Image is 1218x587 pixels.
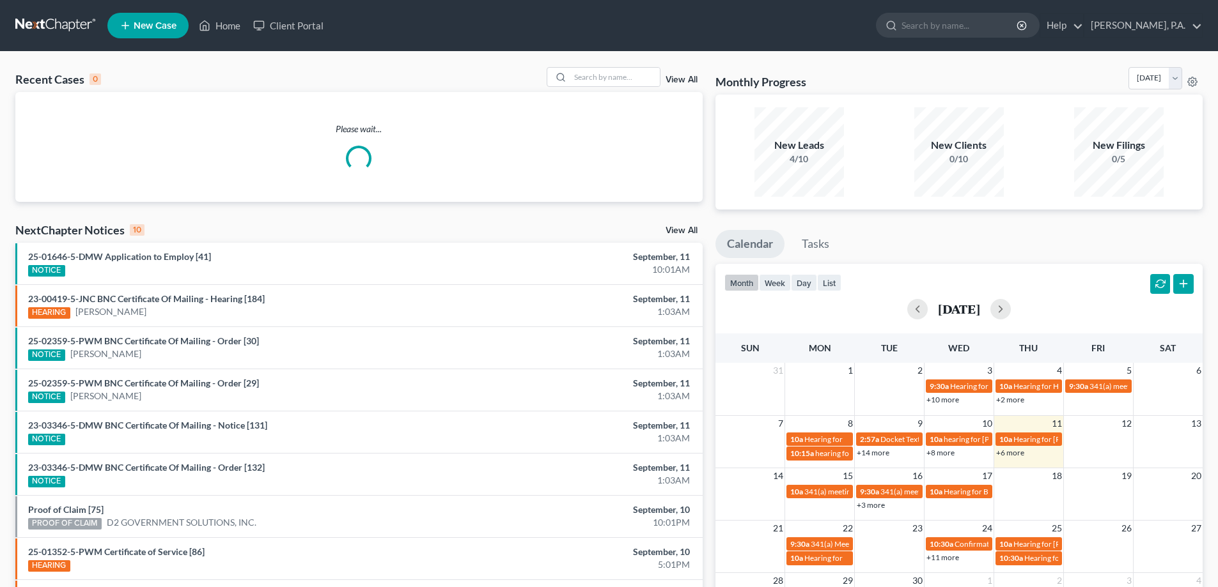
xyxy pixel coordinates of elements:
button: week [759,274,791,291]
a: 25-02359-5-PWM BNC Certificate Of Mailing - Order [30] [28,335,259,346]
span: 19 [1120,468,1133,484]
span: 22 [841,521,854,536]
span: 10a [930,434,942,444]
a: +11 more [926,553,959,562]
span: 18 [1050,468,1063,484]
div: September, 11 [478,461,690,474]
div: 0/5 [1074,153,1164,165]
button: list [817,274,841,291]
div: 0 [90,73,101,85]
div: NOTICE [28,392,65,403]
div: NOTICE [28,349,65,361]
div: 0/10 [914,153,1004,165]
div: New Leads [754,138,844,153]
h3: Monthly Progress [715,74,806,89]
a: +14 more [857,448,889,457]
a: [PERSON_NAME] [75,305,146,318]
span: Hearing for Hoopers Distributing LLC [1013,381,1138,391]
span: Hearing for [PERSON_NAME] [1013,539,1113,549]
h2: [DATE] [938,302,980,316]
span: 341(a) meeting for [PERSON_NAME] [PERSON_NAME] [880,487,1065,496]
button: day [791,274,817,291]
span: 9 [916,416,924,431]
a: View All [666,75,698,84]
div: PROOF OF CLAIM [28,518,102,530]
a: [PERSON_NAME] [70,347,141,360]
div: HEARING [28,560,70,572]
span: 25 [1050,521,1063,536]
div: 1:03AM [478,347,690,360]
span: 10 [981,416,994,431]
a: Tasks [790,230,841,258]
span: 20 [1190,468,1203,484]
a: Client Portal [247,14,330,37]
span: Wed [948,342,969,353]
div: 1:03AM [478,390,690,402]
span: 341(a) Meeting for [PERSON_NAME] [811,539,935,549]
span: 26 [1120,521,1133,536]
span: 2:57a [860,434,879,444]
span: 12 [1120,416,1133,431]
span: 9:30a [930,381,949,391]
span: 9:30a [790,539,809,549]
a: [PERSON_NAME] [70,390,141,402]
div: 1:03AM [478,432,690,445]
input: Search by name... [570,68,660,86]
span: 10:15a [790,448,814,458]
a: View All [666,226,698,235]
div: 5:01PM [478,558,690,571]
input: Search by name... [902,13,1019,37]
a: 23-03346-5-DMW BNC Certificate Of Mailing - Notice [131] [28,420,267,431]
span: 16 [911,468,924,484]
span: 24 [981,521,994,536]
div: Recent Cases [15,72,101,87]
span: Hearing for [804,434,843,444]
span: 9:30a [1069,381,1088,391]
span: Hearing for Bull City Designs, LLC [944,487,1055,496]
span: 9:30a [860,487,879,496]
span: 27 [1190,521,1203,536]
span: 10a [930,487,942,496]
span: 10a [790,487,803,496]
div: New Clients [914,138,1004,153]
span: 17 [981,468,994,484]
span: 7 [777,416,785,431]
span: 31 [772,363,785,378]
span: Thu [1019,342,1038,353]
span: 2 [916,363,924,378]
a: [PERSON_NAME], P.A. [1084,14,1202,37]
span: Fri [1091,342,1105,353]
button: month [724,274,759,291]
span: Confirmation hearing for [PERSON_NAME] [955,539,1100,549]
span: Hearing for [PERSON_NAME] [1013,434,1113,444]
span: hearing for [PERSON_NAME] [944,434,1042,444]
p: Please wait... [15,123,703,135]
span: 8 [847,416,854,431]
div: NextChapter Notices [15,222,144,238]
a: +2 more [996,395,1024,404]
span: Sat [1160,342,1176,353]
span: New Case [134,21,176,31]
span: 15 [841,468,854,484]
span: 21 [772,521,785,536]
div: NOTICE [28,476,65,487]
span: hearing for [PERSON_NAME] and [PERSON_NAME] [815,448,989,458]
div: NOTICE [28,434,65,445]
span: Hearing for [804,553,843,563]
span: 10a [999,539,1012,549]
span: 10a [999,434,1012,444]
span: 11 [1050,416,1063,431]
a: 25-01646-5-DMW Application to Employ [41] [28,251,211,262]
span: 4 [1056,363,1063,378]
div: 1:03AM [478,305,690,318]
span: 10:30a [999,553,1023,563]
a: +10 more [926,395,959,404]
span: 341(a) meeting for [PERSON_NAME] and [PERSON_NAME] [804,487,1003,496]
a: Calendar [715,230,785,258]
div: September, 11 [478,293,690,305]
div: HEARING [28,307,70,319]
div: NOTICE [28,265,65,277]
a: Help [1040,14,1083,37]
span: 10a [790,553,803,563]
div: 10:01AM [478,263,690,276]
